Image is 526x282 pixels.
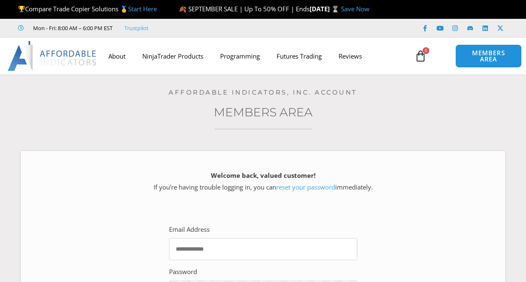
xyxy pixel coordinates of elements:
span: 🍂 SEPTEMBER SALE | Up To 50% OFF | Ends [179,5,310,13]
span: 0 [423,47,429,54]
a: Reviews [330,46,370,66]
span: Mon - Fri: 8:00 AM – 6:00 PM EST [31,23,113,33]
span: Compare Trade Copier Solutions 🥇 [18,5,157,13]
strong: Welcome back, valued customer! [211,171,316,179]
nav: Menu [100,46,411,66]
a: Members Area [214,105,313,119]
a: Programming [212,46,268,66]
a: Trustpilot [124,23,149,33]
a: 0 [402,44,439,68]
a: MEMBERS AREA [455,44,521,68]
a: reset your password [276,183,335,191]
label: Email Address [169,224,210,236]
img: 🏆 [18,6,25,12]
strong: [DATE] ⌛ [310,5,341,13]
p: If you’re having trouble logging in, you can immediately. [36,170,490,193]
a: NinjaTrader Products [134,46,212,66]
label: Password [169,266,197,278]
img: LogoAI | Affordable Indicators – NinjaTrader [8,41,98,71]
a: Affordable Indicators, Inc. Account [169,88,357,96]
a: Save Now [341,5,369,13]
a: About [100,46,134,66]
a: Start Here [128,5,157,13]
span: MEMBERS AREA [464,50,513,62]
a: Futures Trading [268,46,330,66]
